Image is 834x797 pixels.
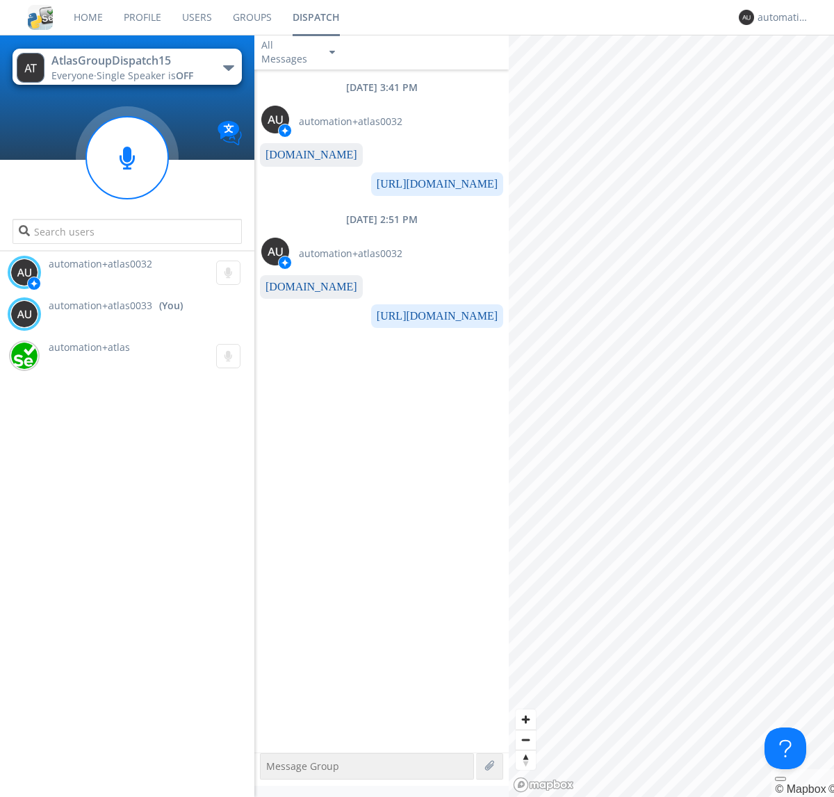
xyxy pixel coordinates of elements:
[13,49,241,85] button: AtlasGroupDispatch15Everyone·Single Speaker isOFF
[516,750,536,770] span: Reset bearing to north
[254,213,509,227] div: [DATE] 2:51 PM
[516,709,536,730] button: Zoom in
[51,53,208,69] div: AtlasGroupDispatch15
[159,299,183,313] div: (You)
[516,750,536,770] button: Reset bearing to north
[764,728,806,769] iframe: Toggle Customer Support
[49,340,130,354] span: automation+atlas
[10,342,38,370] img: d2d01cd9b4174d08988066c6d424eccd
[17,53,44,83] img: 373638.png
[10,258,38,286] img: 373638.png
[261,38,317,66] div: All Messages
[739,10,754,25] img: 373638.png
[265,149,357,161] a: [DOMAIN_NAME]
[28,5,53,30] img: cddb5a64eb264b2086981ab96f4c1ba7
[10,300,38,328] img: 373638.png
[176,69,193,82] span: OFF
[775,783,826,795] a: Mapbox
[261,106,289,133] img: 373638.png
[377,178,498,190] a: [URL][DOMAIN_NAME]
[377,310,498,322] a: [URL][DOMAIN_NAME]
[299,247,402,261] span: automation+atlas0032
[329,51,335,54] img: caret-down-sm.svg
[254,81,509,95] div: [DATE] 3:41 PM
[516,730,536,750] button: Zoom out
[97,69,193,82] span: Single Speaker is
[513,777,574,793] a: Mapbox logo
[265,281,357,293] a: [DOMAIN_NAME]
[218,121,242,145] img: Translation enabled
[775,777,786,781] button: Toggle attribution
[49,257,152,270] span: automation+atlas0032
[758,10,810,24] div: automation+atlas0033
[51,69,208,83] div: Everyone ·
[261,238,289,265] img: 373638.png
[299,115,402,129] span: automation+atlas0032
[13,219,241,244] input: Search users
[49,299,152,313] span: automation+atlas0033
